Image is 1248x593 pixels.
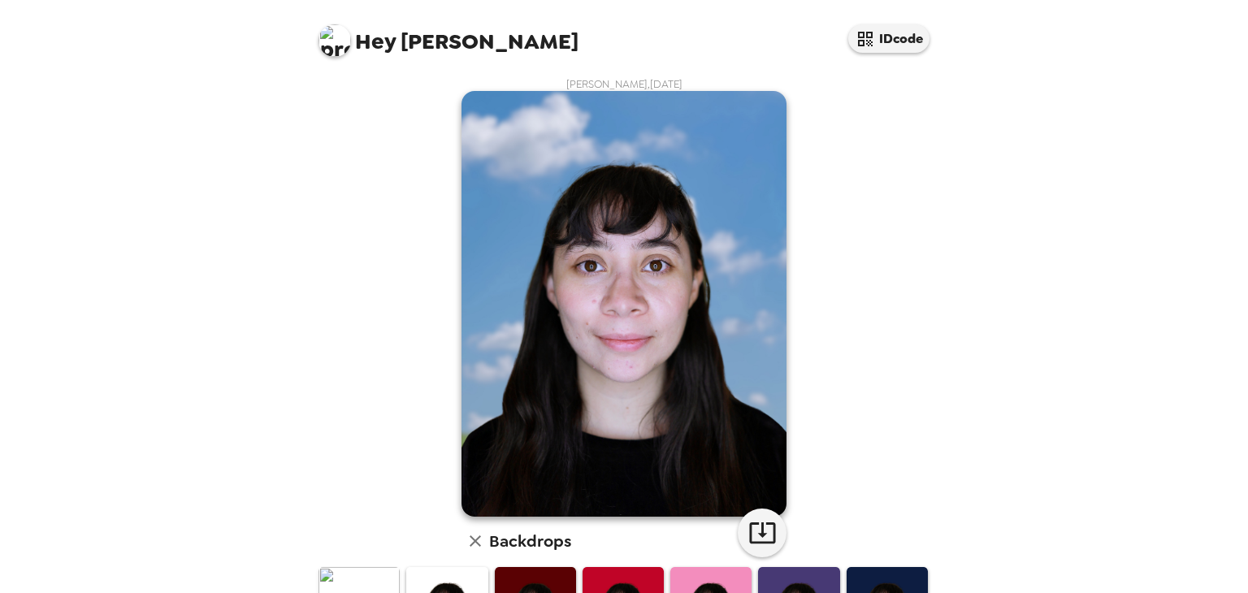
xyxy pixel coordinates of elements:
[318,16,578,53] span: [PERSON_NAME]
[848,24,929,53] button: IDcode
[355,27,396,56] span: Hey
[318,24,351,57] img: profile pic
[566,77,682,91] span: [PERSON_NAME] , [DATE]
[461,91,786,517] img: user
[489,528,571,554] h6: Backdrops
